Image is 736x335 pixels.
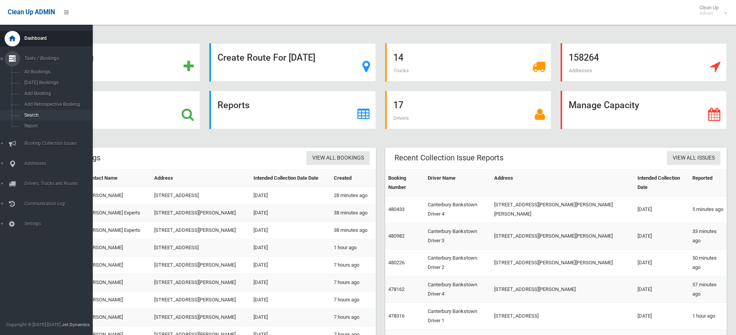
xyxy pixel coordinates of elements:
[561,43,727,82] a: 158264 Addresses
[491,276,634,303] td: [STREET_ADDRESS][PERSON_NAME]
[491,223,634,250] td: [STREET_ADDRESS][PERSON_NAME][PERSON_NAME]
[425,276,491,303] td: Canterbury Bankstown Driver 4
[209,43,376,82] a: Create Route For [DATE]
[250,204,331,222] td: [DATE]
[331,257,376,274] td: 7 hours ago
[331,187,376,204] td: 28 minutes ago
[22,36,99,41] span: Dashboard
[250,291,331,309] td: [DATE]
[83,274,151,291] td: [PERSON_NAME]
[306,151,370,165] a: View All Bookings
[250,170,331,187] th: Intended Collection Date Date
[22,201,99,206] span: Communication Log
[425,250,491,276] td: Canterbury Bankstown Driver 2
[425,196,491,223] td: Canterbury Bankstown Driver 4
[151,291,250,309] td: [STREET_ADDRESS][PERSON_NAME]
[385,170,425,196] th: Booking Number
[151,309,250,326] td: [STREET_ADDRESS][PERSON_NAME]
[209,91,376,129] a: Reports
[569,68,592,73] span: Addresses
[634,170,689,196] th: Intended Collection Date
[388,313,405,319] a: 478316
[34,43,200,82] a: Add Booking
[634,223,689,250] td: [DATE]
[689,276,727,303] td: 57 minutes ago
[331,274,376,291] td: 7 hours ago
[699,10,719,16] small: Admin
[22,102,92,107] span: Add Retrospective Booking
[250,257,331,274] td: [DATE]
[151,170,250,187] th: Address
[22,80,92,85] span: [DATE] Bookings
[491,303,634,330] td: [STREET_ADDRESS]
[425,170,491,196] th: Driver Name
[62,322,90,327] strong: Jet Dynamics
[331,309,376,326] td: 7 hours ago
[634,303,689,330] td: [DATE]
[6,322,61,327] span: Copyright © [DATE]-[DATE]
[83,309,151,326] td: [PERSON_NAME]
[689,250,727,276] td: 50 minutes ago
[22,221,99,226] span: Settings
[22,123,92,129] span: Report
[22,91,92,96] span: Add Booking
[634,250,689,276] td: [DATE]
[388,260,405,265] a: 480226
[250,274,331,291] td: [DATE]
[151,222,250,239] td: [STREET_ADDRESS][PERSON_NAME]
[83,222,151,239] td: [PERSON_NAME] Experts
[83,239,151,257] td: [PERSON_NAME]
[491,250,634,276] td: [STREET_ADDRESS][PERSON_NAME][PERSON_NAME]
[34,91,200,129] a: Search
[393,68,409,73] span: Trucks
[250,309,331,326] td: [DATE]
[388,286,405,292] a: 478162
[667,151,721,165] a: View All Issues
[250,239,331,257] td: [DATE]
[491,196,634,223] td: [STREET_ADDRESS][PERSON_NAME][PERSON_NAME][PERSON_NAME]
[393,52,403,63] strong: 14
[388,206,405,212] a: 480433
[425,303,491,330] td: Canterbury Bankstown Driver 1
[22,181,99,186] span: Drivers, Trucks and Routes
[22,141,99,146] span: Booking Collection Issues
[151,257,250,274] td: [STREET_ADDRESS][PERSON_NAME]
[331,222,376,239] td: 38 minutes ago
[491,170,634,196] th: Address
[151,187,250,204] td: [STREET_ADDRESS]
[425,223,491,250] td: Canterbury Bankstown Driver 3
[393,100,403,111] strong: 17
[22,69,92,75] span: All Bookings
[331,170,376,187] th: Created
[331,291,376,309] td: 7 hours ago
[218,52,315,63] strong: Create Route For [DATE]
[388,233,405,239] a: 480982
[634,276,689,303] td: [DATE]
[151,274,250,291] td: [STREET_ADDRESS][PERSON_NAME]
[83,291,151,309] td: [PERSON_NAME]
[22,112,92,118] span: Search
[151,239,250,257] td: [STREET_ADDRESS]
[83,170,151,187] th: Contact Name
[331,204,376,222] td: 38 minutes ago
[331,239,376,257] td: 1 hour ago
[83,187,151,204] td: [PERSON_NAME]
[569,100,639,111] strong: Manage Capacity
[569,52,599,63] strong: 158264
[218,100,250,111] strong: Reports
[385,43,551,82] a: 14 Trucks
[695,5,726,16] span: Clean Up
[689,303,727,330] td: 1 hour ago
[689,170,727,196] th: Reported
[561,91,727,129] a: Manage Capacity
[634,196,689,223] td: [DATE]
[689,196,727,223] td: 5 minutes ago
[689,223,727,250] td: 33 minutes ago
[385,150,513,165] header: Recent Collection Issue Reports
[250,222,331,239] td: [DATE]
[151,204,250,222] td: [STREET_ADDRESS][PERSON_NAME]
[8,9,55,16] span: Clean Up ADMIN
[83,257,151,274] td: [PERSON_NAME]
[393,115,409,121] span: Drivers
[22,56,99,61] span: Tasks / Bookings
